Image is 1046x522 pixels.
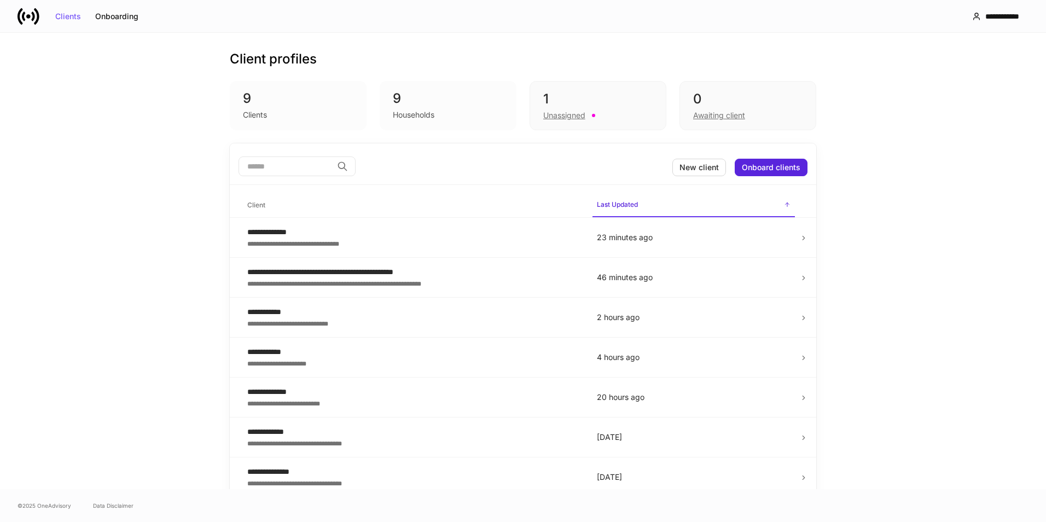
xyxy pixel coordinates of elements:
[55,13,81,20] div: Clients
[530,81,666,130] div: 1Unassigned
[597,392,791,403] p: 20 hours ago
[693,110,745,121] div: Awaiting client
[597,199,638,210] h6: Last Updated
[735,159,807,176] button: Onboard clients
[18,501,71,510] span: © 2025 OneAdvisory
[597,432,791,443] p: [DATE]
[693,90,803,108] div: 0
[243,194,584,217] span: Client
[93,501,133,510] a: Data Disclaimer
[243,109,267,120] div: Clients
[88,8,146,25] button: Onboarding
[543,90,653,108] div: 1
[597,352,791,363] p: 4 hours ago
[393,90,503,107] div: 9
[95,13,138,20] div: Onboarding
[393,109,434,120] div: Households
[592,194,795,217] span: Last Updated
[597,312,791,323] p: 2 hours ago
[543,110,585,121] div: Unassigned
[230,50,317,68] h3: Client profiles
[48,8,88,25] button: Clients
[742,164,800,171] div: Onboard clients
[597,472,791,483] p: [DATE]
[597,272,791,283] p: 46 minutes ago
[247,200,265,210] h6: Client
[679,81,816,130] div: 0Awaiting client
[597,232,791,243] p: 23 minutes ago
[672,159,726,176] button: New client
[679,164,719,171] div: New client
[243,90,353,107] div: 9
